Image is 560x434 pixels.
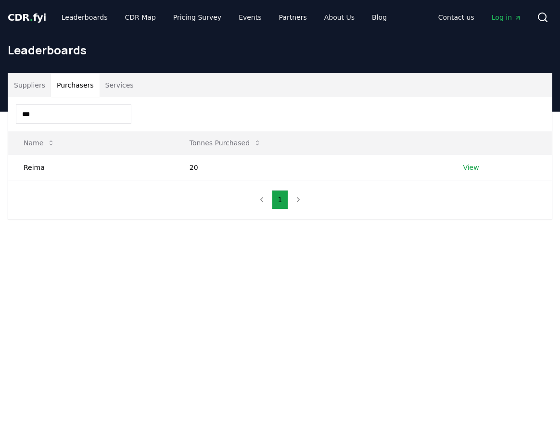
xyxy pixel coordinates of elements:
[100,74,140,97] button: Services
[182,133,269,153] button: Tonnes Purchased
[16,133,63,153] button: Name
[51,74,100,97] button: Purchasers
[317,9,362,26] a: About Us
[8,12,46,23] span: CDR fyi
[8,74,51,97] button: Suppliers
[8,11,46,24] a: CDR.fyi
[8,42,552,58] h1: Leaderboards
[431,9,529,26] nav: Main
[8,154,174,180] td: Reima
[30,12,33,23] span: .
[117,9,164,26] a: CDR Map
[271,9,315,26] a: Partners
[272,190,289,209] button: 1
[463,163,479,172] a: View
[174,154,448,180] td: 20
[54,9,115,26] a: Leaderboards
[364,9,395,26] a: Blog
[431,9,482,26] a: Contact us
[484,9,529,26] a: Log in
[231,9,269,26] a: Events
[165,9,229,26] a: Pricing Survey
[492,13,522,22] span: Log in
[54,9,395,26] nav: Main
